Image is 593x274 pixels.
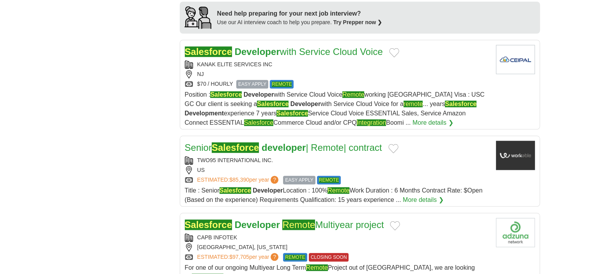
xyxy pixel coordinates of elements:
[271,176,278,184] span: ?
[185,60,490,69] div: KANAK ELITE SERVICES INC
[285,255,305,260] em: REMOTE
[333,19,382,25] a: Try Prepper now ❯
[282,219,315,230] em: Remote
[197,253,280,262] a: ESTIMATED:$97,705per year?
[445,101,476,107] em: Salesforce
[342,91,364,98] em: Remote
[357,119,386,126] em: Integration
[185,91,485,126] span: Position : with Service Cloud Voice working [GEOGRAPHIC_DATA] Visa : USC GC Our client is seeking...
[210,91,242,98] em: Salesforce
[185,70,490,78] div: NJ
[272,81,292,87] em: REMOTE
[404,101,423,107] em: remote
[276,110,308,117] em: Salesforce
[403,195,444,205] a: More details ❯
[388,144,398,153] button: Add to favorite jobs
[185,243,490,251] div: [GEOGRAPHIC_DATA], [US_STATE]
[244,91,274,98] strong: Developer
[253,187,283,194] strong: Developer
[496,45,535,74] img: Company logo
[283,176,315,184] span: EASY APPLY
[217,9,382,18] div: Need help preparing for your next job interview?
[185,187,483,203] span: Title : Senior Location : 100% Work Duration : 6 Months Contract Rate: $Open (Based on the experi...
[271,253,278,261] span: ?
[389,48,399,57] button: Add to favorite jobs
[262,142,306,153] strong: developer
[185,156,490,164] div: TWO95 INTERNATIONAL INC.
[390,221,400,230] button: Add to favorite jobs
[185,46,383,57] a: Salesforce Developerwith Service Cloud Voice
[496,218,535,247] img: Company logo
[229,177,249,183] span: $85,390
[219,187,251,194] em: Salesforce
[185,110,224,117] strong: Development
[185,219,232,230] em: Salesforce
[235,219,280,230] strong: Developer
[185,166,490,174] div: US
[185,233,490,242] div: CAPB INFOTEK
[496,141,535,170] img: Company logo
[185,142,382,153] a: SeniorSalesforce developer| Remote| contract
[217,18,382,27] div: Use our AI interview coach to help you prepare.
[412,118,453,127] a: More details ❯
[197,176,280,184] a: ESTIMATED:$85,390per year?
[244,119,274,126] em: Salesforce
[309,253,349,262] span: CLOSING SOON
[185,46,232,57] em: Salesforce
[319,177,339,183] em: REMOTE
[327,187,349,194] em: Remote
[229,254,249,260] span: $97,705
[185,219,384,230] a: Salesforce Developer RemoteMultiyear project
[235,46,280,57] strong: Developer
[236,80,268,88] span: EASY APPLY
[290,101,320,107] strong: Developer
[306,264,328,271] em: Remote
[185,80,490,88] div: $70 / HOURLY
[212,142,259,153] em: Salesforce
[257,101,289,107] em: Salesforce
